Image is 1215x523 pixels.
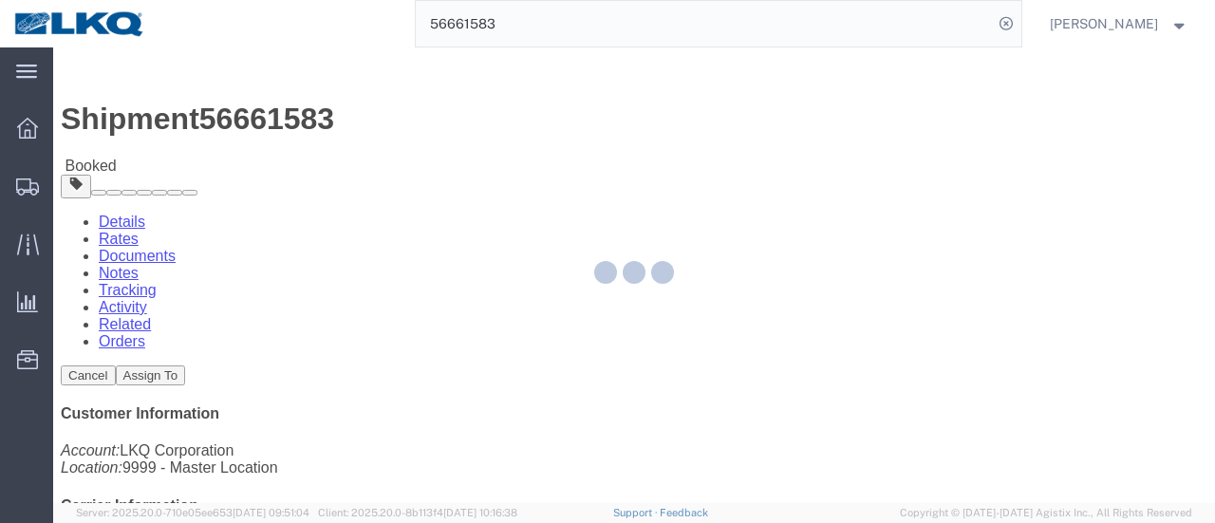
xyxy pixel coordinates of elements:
span: Marc Metzger [1050,13,1158,34]
a: Support [613,507,661,518]
span: Server: 2025.20.0-710e05ee653 [76,507,309,518]
img: logo [13,9,146,38]
button: [PERSON_NAME] [1049,12,1189,35]
span: Client: 2025.20.0-8b113f4 [318,507,517,518]
a: Feedback [660,507,708,518]
span: [DATE] 09:51:04 [233,507,309,518]
span: [DATE] 10:16:38 [443,507,517,518]
span: Copyright © [DATE]-[DATE] Agistix Inc., All Rights Reserved [900,505,1192,521]
input: Search for shipment number, reference number [416,1,993,47]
